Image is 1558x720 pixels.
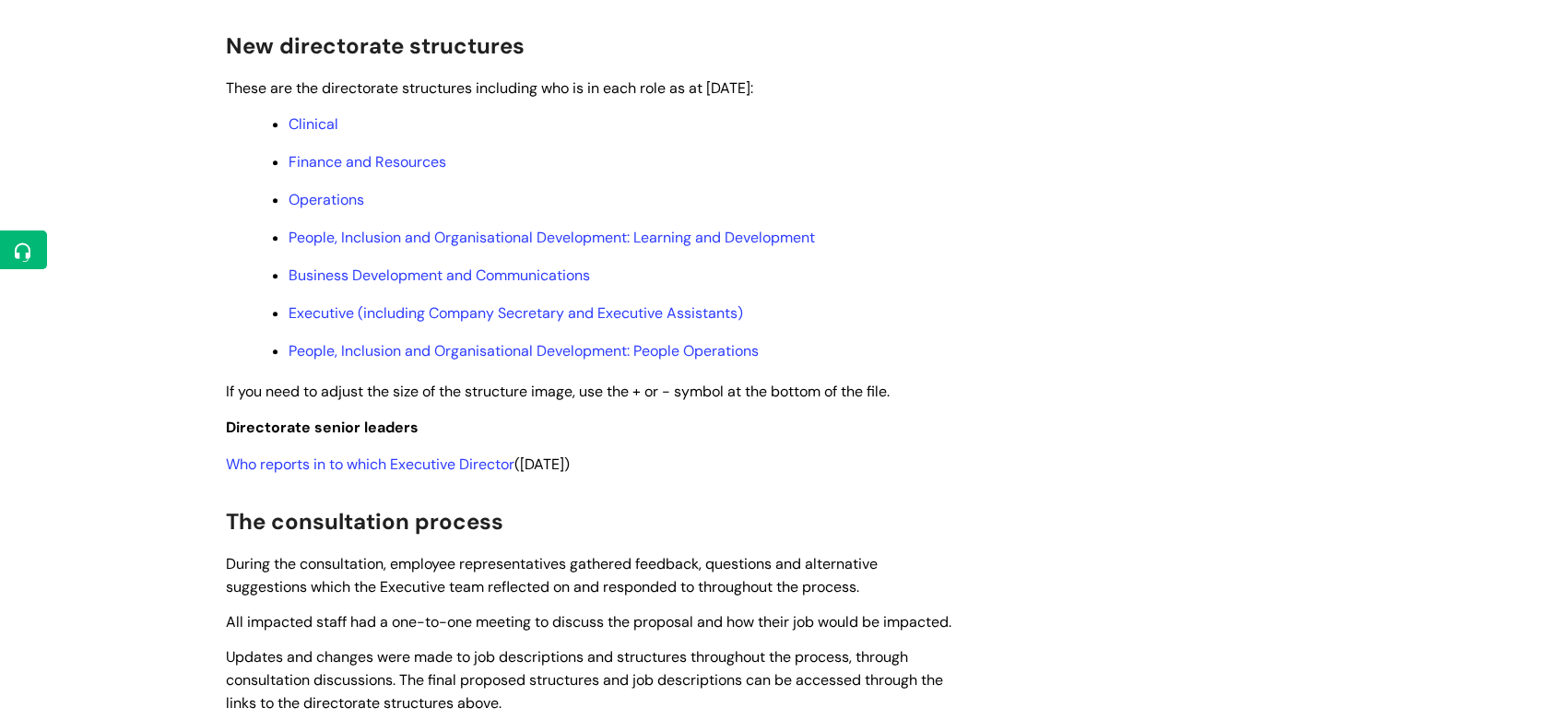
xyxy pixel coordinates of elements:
[289,152,446,171] a: Finance and Resources
[289,303,743,323] a: Executive (including Company Secretary and Executive Assistants)
[226,382,890,401] span: If you need to adjust the size of the structure image, use the + or - symbol at the bottom of the...
[226,612,951,631] span: All impacted staff had a one-to-one meeting to discuss the proposal and how their job would be im...
[289,266,590,285] a: Business Development and Communications
[289,114,338,134] a: Clinical
[289,228,815,247] a: People, Inclusion and Organisational Development: Learning and Development
[226,647,943,713] span: Updates and changes were made to job descriptions and structures throughout the process, through ...
[226,78,753,98] span: These are the directorate structures including who is in each role as at [DATE]:
[226,454,514,474] a: Who reports in to which Executive Director
[226,31,525,60] span: New directorate structures
[226,418,419,437] span: Directorate senior leaders
[226,454,570,474] span: ([DATE])
[289,190,364,209] a: Operations
[289,341,759,360] a: People, Inclusion and Organisational Development: People Operations
[226,554,878,596] span: During the consultation, employee representatives gathered feedback, questions and alternative su...
[226,507,503,536] span: The consultation process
